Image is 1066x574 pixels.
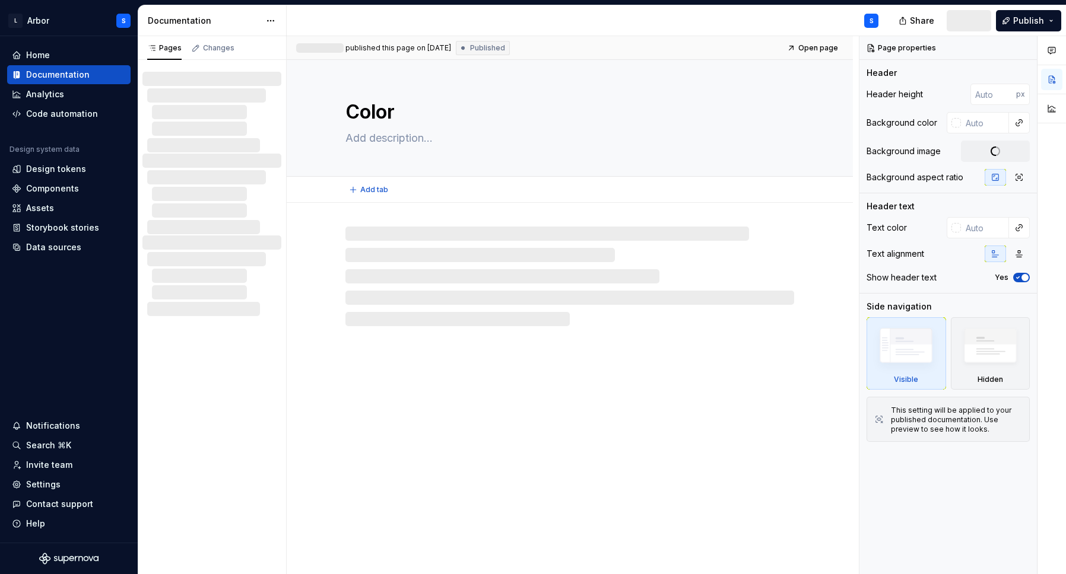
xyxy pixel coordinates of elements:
div: Pages [147,43,182,53]
label: Yes [995,273,1008,282]
span: Publish [1013,15,1044,27]
div: published this page on [DATE] [345,43,451,53]
div: Header text [867,200,915,212]
span: Add tab [360,185,388,194]
p: px [1016,90,1025,99]
div: Settings [26,479,61,490]
div: Contact support [26,498,93,510]
button: LArborS [2,8,135,33]
div: Help [26,518,45,530]
button: Search ⌘K [7,436,131,455]
div: Components [26,183,79,194]
div: Documentation [26,69,90,81]
div: Hidden [951,317,1030,390]
a: Home [7,46,131,65]
button: Share [893,10,942,31]
div: L [8,14,23,28]
div: Header [867,67,897,79]
div: Visible [894,375,918,384]
div: Background aspect ratio [867,171,963,183]
div: Code automation [26,108,98,120]
div: Invite team [26,459,72,471]
span: Share [910,15,934,27]
a: Code automation [7,104,131,123]
textarea: Color [343,98,792,126]
div: Text alignment [867,248,924,260]
div: Home [26,49,50,61]
div: Background image [867,145,941,157]
button: Notifications [7,416,131,435]
span: Published [470,43,505,53]
div: S [122,16,126,25]
a: Documentation [7,65,131,84]
div: This setting will be applied to your published documentation. Use preview to see how it looks. [891,406,1022,434]
a: Analytics [7,85,131,104]
a: Assets [7,199,131,218]
div: Show header text [867,272,937,283]
input: Auto [961,112,1009,133]
div: Text color [867,222,907,234]
button: Help [7,514,131,533]
div: Documentation [148,15,260,27]
a: Settings [7,475,131,494]
div: Analytics [26,88,64,100]
a: Data sources [7,238,131,257]
button: Publish [996,10,1061,31]
button: Add tab [345,181,394,198]
div: Changes [203,43,234,53]
svg: Supernova Logo [39,553,99,565]
div: Background color [867,117,937,129]
a: Invite team [7,455,131,474]
div: Arbor [27,15,49,27]
input: Auto [961,217,1009,238]
div: Storybook stories [26,222,99,234]
div: S [870,16,874,25]
a: Open page [783,40,843,56]
div: Assets [26,202,54,214]
div: Data sources [26,241,81,253]
div: Header height [867,88,923,100]
div: Search ⌘K [26,439,71,451]
a: Components [7,179,131,198]
div: Side navigation [867,301,932,312]
div: Visible [867,317,946,390]
div: Design tokens [26,163,86,175]
div: Hidden [978,375,1003,384]
a: Storybook stories [7,218,131,237]
span: Open page [798,43,838,53]
input: Auto [970,84,1016,105]
div: Notifications [26,420,80,432]
button: Contact support [7,495,131,514]
a: Design tokens [7,160,131,178]
div: Design system data [9,145,80,154]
